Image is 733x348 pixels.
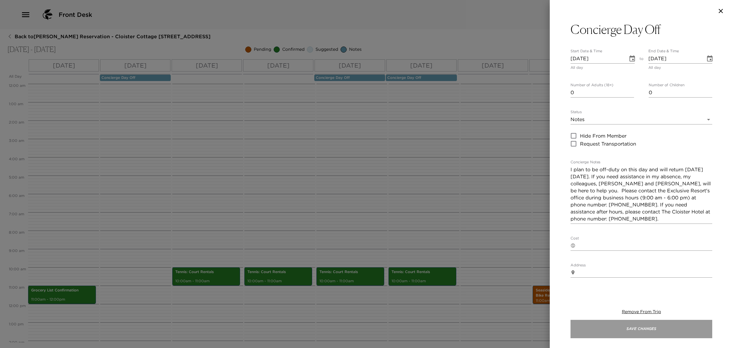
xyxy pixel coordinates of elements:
label: Address [571,262,586,268]
div: Notes [571,115,712,124]
label: Start Date & Time [571,49,602,54]
label: Cost [571,235,579,241]
p: All day [571,65,635,71]
label: Number of Adults (18+) [571,82,613,87]
span: Hide From Member [580,132,626,139]
button: Choose date, selected date is Sep 9, 2025 [704,53,716,65]
button: Remove From Trip [622,309,661,315]
span: Remove From Trip [622,309,661,314]
label: Number of Children [649,82,684,87]
input: MM/DD/YYYY [648,54,702,64]
button: Concierge Day Off [571,22,712,37]
label: End Date & Time [648,49,679,54]
button: Choose date, selected date is Sep 9, 2025 [626,53,638,65]
p: All day [648,65,713,71]
h3: Concierge Day Off [571,22,661,37]
span: to [640,56,644,71]
textarea: I plan to be off-duty on this day and will return [DATE][DATE]. If you need assistance in my abse... [571,166,712,222]
label: Concierge Notes [571,159,600,165]
label: Status [571,109,582,114]
button: Save Changes [571,320,712,338]
input: MM/DD/YYYY [571,54,624,64]
span: Request Transportation [580,140,636,147]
